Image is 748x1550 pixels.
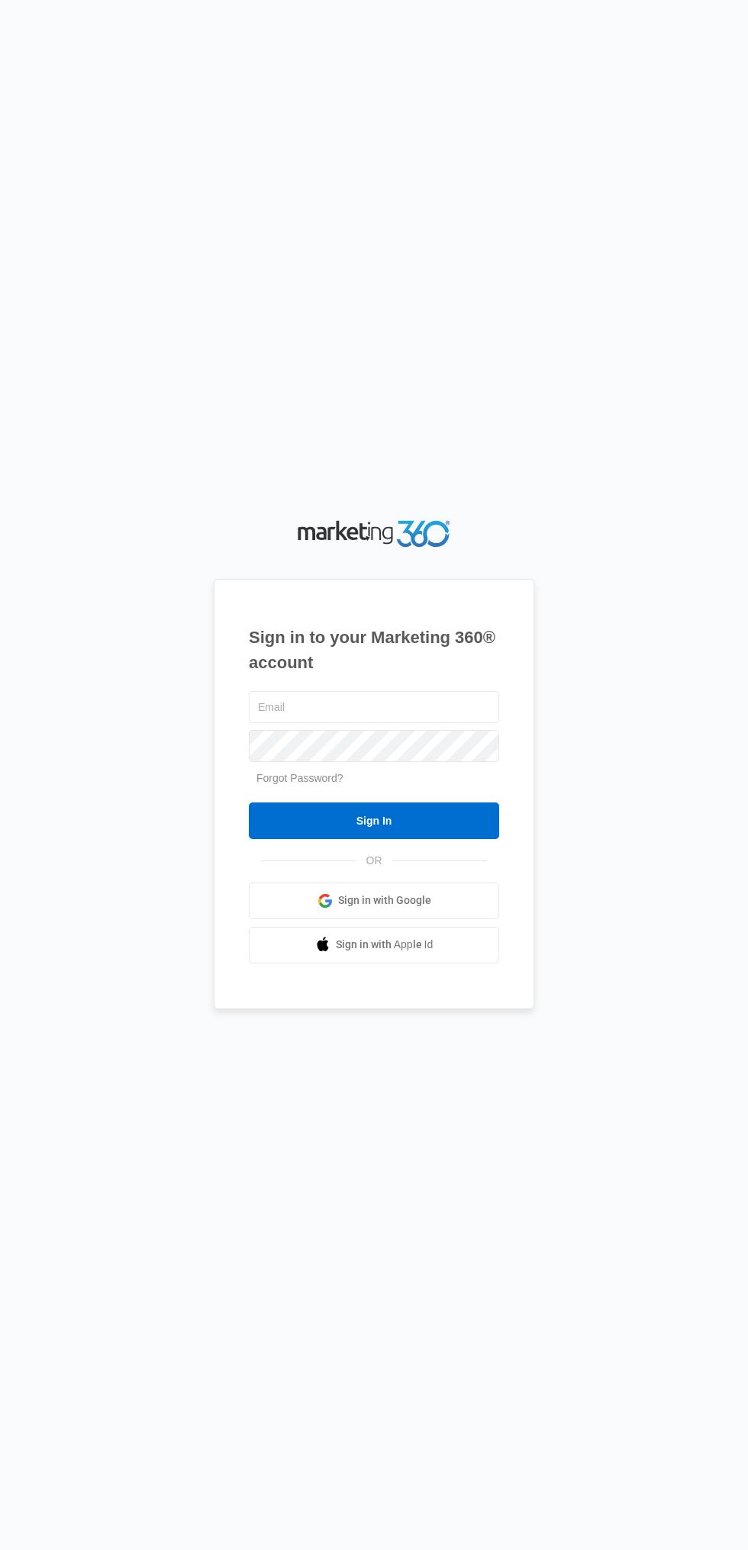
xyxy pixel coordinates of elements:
span: Sign in with Apple Id [336,937,434,953]
h1: Sign in to your Marketing 360® account [249,625,499,675]
input: Sign In [249,802,499,839]
input: Email [249,691,499,723]
a: Sign in with Google [249,883,499,919]
span: OR [356,853,393,869]
span: Sign in with Google [338,892,431,908]
a: Forgot Password? [256,772,343,784]
a: Sign in with Apple Id [249,927,499,963]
